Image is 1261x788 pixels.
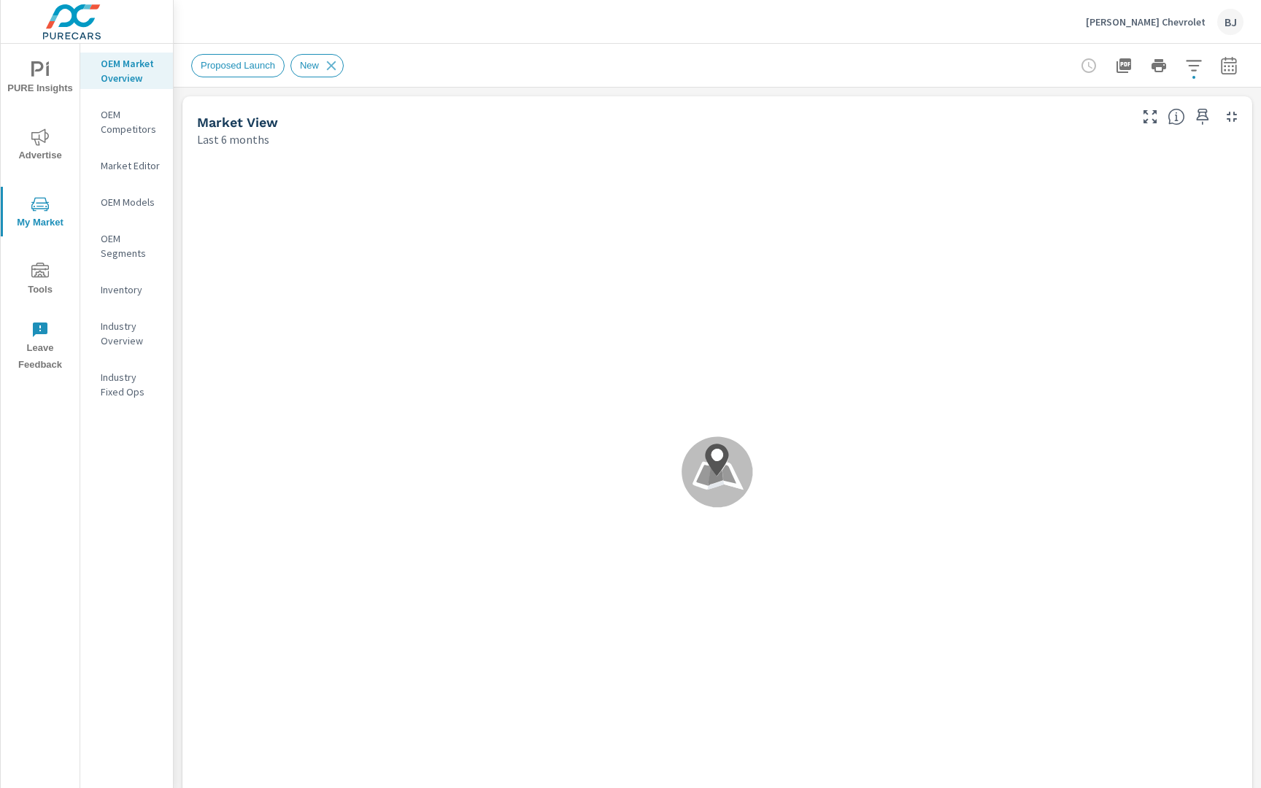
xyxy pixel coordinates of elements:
[1179,51,1208,80] button: Apply Filters
[80,315,173,352] div: Industry Overview
[1220,105,1243,128] button: Minimize Widget
[101,158,161,173] p: Market Editor
[101,107,161,136] p: OEM Competitors
[1138,105,1162,128] button: Make Fullscreen
[80,228,173,264] div: OEM Segments
[101,56,161,85] p: OEM Market Overview
[1086,15,1206,28] p: [PERSON_NAME] Chevrolet
[5,196,75,231] span: My Market
[80,155,173,177] div: Market Editor
[290,54,344,77] div: New
[5,263,75,298] span: Tools
[1168,108,1185,125] span: Find the biggest opportunities in your market for your inventory. Understand by postal code where...
[80,104,173,140] div: OEM Competitors
[101,231,161,260] p: OEM Segments
[1144,51,1173,80] button: Print Report
[192,60,284,71] span: Proposed Launch
[101,370,161,399] p: Industry Fixed Ops
[197,131,269,148] p: Last 6 months
[291,60,328,71] span: New
[1,44,80,379] div: nav menu
[101,195,161,209] p: OEM Models
[1217,9,1243,35] div: BJ
[101,282,161,297] p: Inventory
[101,319,161,348] p: Industry Overview
[1109,51,1138,80] button: "Export Report to PDF"
[5,61,75,97] span: PURE Insights
[1214,51,1243,80] button: Select Date Range
[197,115,278,130] h5: Market View
[1191,105,1214,128] span: Save this to your personalized report
[80,279,173,301] div: Inventory
[5,128,75,164] span: Advertise
[5,321,75,374] span: Leave Feedback
[80,191,173,213] div: OEM Models
[80,53,173,89] div: OEM Market Overview
[80,366,173,403] div: Industry Fixed Ops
